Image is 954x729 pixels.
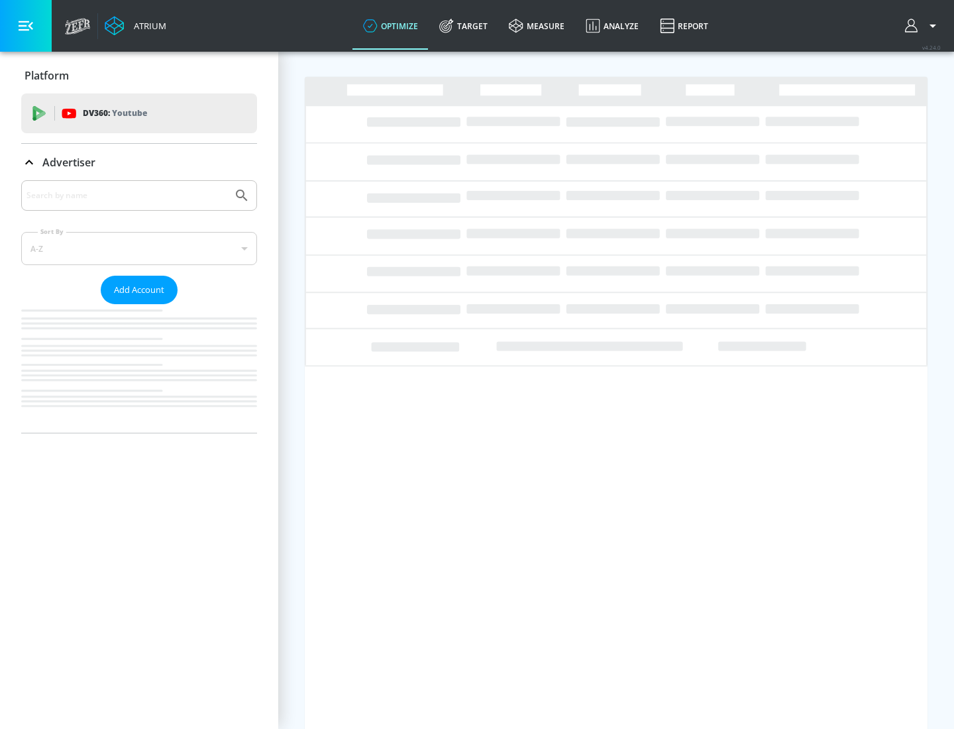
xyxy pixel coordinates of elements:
p: Youtube [112,106,147,120]
div: Atrium [129,20,166,32]
div: Advertiser [21,144,257,181]
a: Target [429,2,498,50]
label: Sort By [38,227,66,236]
p: Advertiser [42,155,95,170]
div: A-Z [21,232,257,265]
p: DV360: [83,106,147,121]
div: Platform [21,57,257,94]
div: DV360: Youtube [21,93,257,133]
span: Add Account [114,282,164,298]
nav: list of Advertiser [21,304,257,433]
a: Atrium [105,16,166,36]
span: v 4.24.0 [922,44,941,51]
a: Report [649,2,719,50]
a: measure [498,2,575,50]
a: optimize [352,2,429,50]
p: Platform [25,68,69,83]
button: Add Account [101,276,178,304]
div: Advertiser [21,180,257,433]
a: Analyze [575,2,649,50]
input: Search by name [26,187,227,204]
